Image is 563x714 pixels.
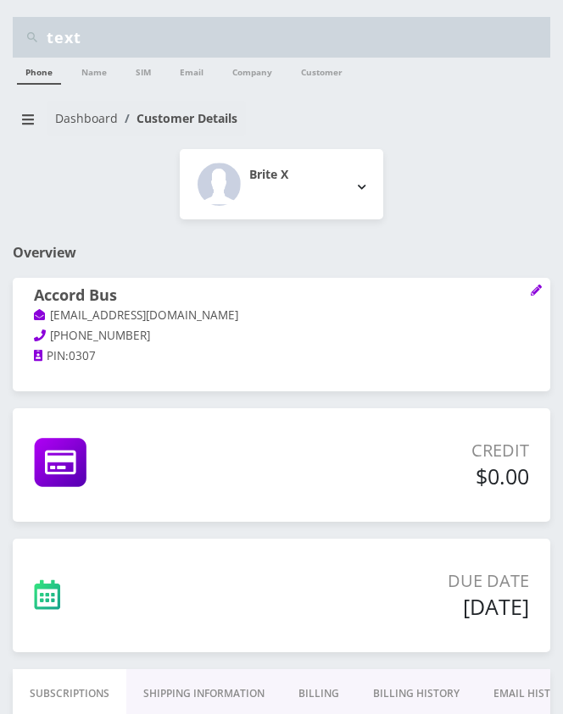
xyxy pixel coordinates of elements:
a: Email [171,58,212,83]
a: Dashboard [55,110,118,126]
a: Company [224,58,281,83]
input: Search Teltik [47,21,546,53]
span: [PHONE_NUMBER] [50,328,150,343]
a: Name [73,58,115,83]
nav: breadcrumb [13,101,550,149]
a: Customer [293,58,351,83]
li: Customer Details [118,109,237,127]
a: SIM [127,58,159,83]
h5: $0.00 [34,463,529,489]
p: Credit [34,438,529,463]
button: Brite X [180,149,383,219]
h1: Accord Bus [34,286,529,307]
span: 0307 [69,348,96,363]
a: Phone [17,58,61,85]
h5: [DATE] [34,594,529,619]
a: PIN: [34,348,69,365]
a: [EMAIL_ADDRESS][DOMAIN_NAME] [34,307,238,324]
h1: Overview [13,245,550,261]
p: Due Date [34,568,529,594]
h2: Brite X [249,168,288,182]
